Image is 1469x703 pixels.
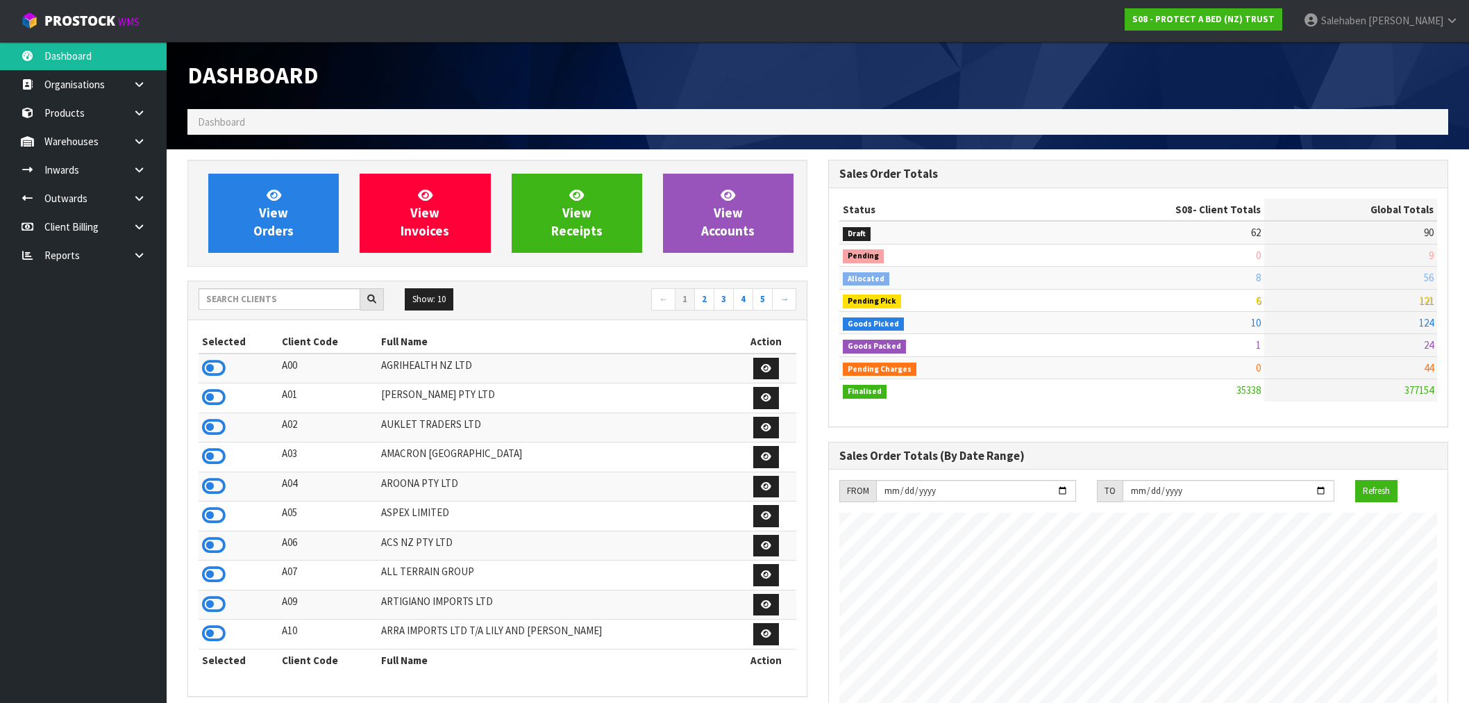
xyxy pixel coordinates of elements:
[1424,338,1434,351] span: 24
[1256,271,1261,284] span: 8
[278,649,378,671] th: Client Code
[118,15,140,28] small: WMS
[512,174,642,253] a: ViewReceipts
[701,187,755,239] span: View Accounts
[378,502,736,531] td: ASPEX LIMITED
[378,620,736,650] td: ARRA IMPORTS LTD T/A LILY AND [PERSON_NAME]
[839,480,876,502] div: FROM
[278,354,378,383] td: A00
[1264,199,1437,221] th: Global Totals
[651,288,675,311] a: ←
[378,413,736,443] td: AUKLET TRADERS LTD
[1125,8,1282,31] a: S08 - PROTECT A BED (NZ) TRUST
[736,649,796,671] th: Action
[378,561,736,590] td: ALL TERRAIN GROUP
[843,295,901,308] span: Pending Pick
[278,443,378,472] td: A03
[1368,14,1443,27] span: [PERSON_NAME]
[843,385,887,399] span: Finalised
[507,288,796,313] nav: Page navigation
[839,449,1437,463] h3: Sales Order Totals (By Date Range)
[360,174,490,253] a: ViewInvoices
[1251,316,1261,329] span: 10
[378,472,736,502] td: AROONA PTY LTD
[843,227,871,241] span: Draft
[278,413,378,443] td: A02
[187,60,319,90] span: Dashboard
[843,272,889,286] span: Allocated
[736,331,796,353] th: Action
[208,174,339,253] a: ViewOrders
[378,531,736,561] td: ACS NZ PTY LTD
[1256,338,1261,351] span: 1
[663,174,794,253] a: ViewAccounts
[839,167,1437,181] h3: Sales Order Totals
[199,649,278,671] th: Selected
[378,649,736,671] th: Full Name
[551,187,603,239] span: View Receipts
[44,12,115,30] span: ProStock
[843,249,884,263] span: Pending
[1236,383,1261,397] span: 35338
[1424,361,1434,374] span: 44
[278,472,378,502] td: A04
[1256,361,1261,374] span: 0
[405,288,453,311] button: Show: 10
[753,288,773,311] a: 5
[378,383,736,413] td: [PERSON_NAME] PTY LTD
[198,115,245,129] span: Dashboard
[401,187,449,239] span: View Invoices
[1175,203,1193,216] span: S08
[1251,226,1261,239] span: 62
[378,354,736,383] td: AGRIHEALTH NZ LTD
[1404,383,1434,397] span: 377154
[278,590,378,620] td: A09
[772,288,796,311] a: →
[1097,480,1123,502] div: TO
[378,443,736,472] td: AMACRON [GEOGRAPHIC_DATA]
[1419,316,1434,329] span: 124
[839,199,1037,221] th: Status
[278,620,378,650] td: A10
[278,331,378,353] th: Client Code
[843,363,916,377] span: Pending Charges
[278,561,378,590] td: A07
[199,331,278,353] th: Selected
[1037,199,1265,221] th: - Client Totals
[1355,480,1397,502] button: Refresh
[1256,294,1261,307] span: 6
[1321,14,1366,27] span: Salehaben
[1256,249,1261,262] span: 0
[694,288,714,311] a: 2
[714,288,734,311] a: 3
[278,531,378,561] td: A06
[21,12,38,29] img: cube-alt.png
[278,383,378,413] td: A01
[199,288,360,310] input: Search clients
[1424,271,1434,284] span: 56
[1419,294,1434,307] span: 121
[1429,249,1434,262] span: 9
[378,590,736,620] td: ARTIGIANO IMPORTS LTD
[843,317,904,331] span: Goods Picked
[278,502,378,531] td: A05
[378,331,736,353] th: Full Name
[253,187,294,239] span: View Orders
[733,288,753,311] a: 4
[1424,226,1434,239] span: 90
[843,340,906,354] span: Goods Packed
[1132,13,1275,25] strong: S08 - PROTECT A BED (NZ) TRUST
[675,288,695,311] a: 1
